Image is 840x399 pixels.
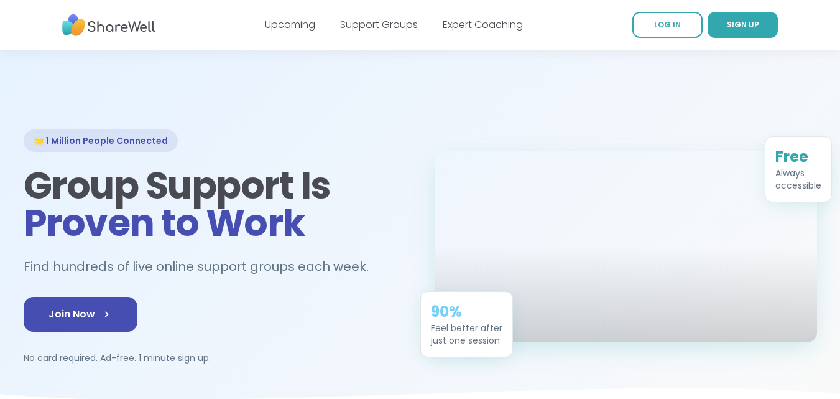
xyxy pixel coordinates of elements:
div: Feel better after just one session [431,316,502,341]
a: SIGN UP [708,12,778,38]
a: Join Now [24,297,137,332]
a: Expert Coaching [443,17,523,32]
a: Upcoming [265,17,315,32]
span: LOG IN [654,19,681,30]
h1: Group Support Is [24,167,405,242]
span: Join Now [48,307,113,322]
div: 🌟 1 Million People Connected [24,129,178,152]
span: Proven to Work [24,197,305,249]
h2: Find hundreds of live online support groups each week. [24,256,382,277]
a: LOG IN [632,12,703,38]
span: SIGN UP [727,19,759,30]
div: Free [775,141,821,161]
p: No card required. Ad-free. 1 minute sign up. [24,352,405,364]
div: 90% [431,296,502,316]
a: Support Groups [340,17,418,32]
img: ShareWell Nav Logo [62,8,155,42]
div: Always accessible [775,161,821,186]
